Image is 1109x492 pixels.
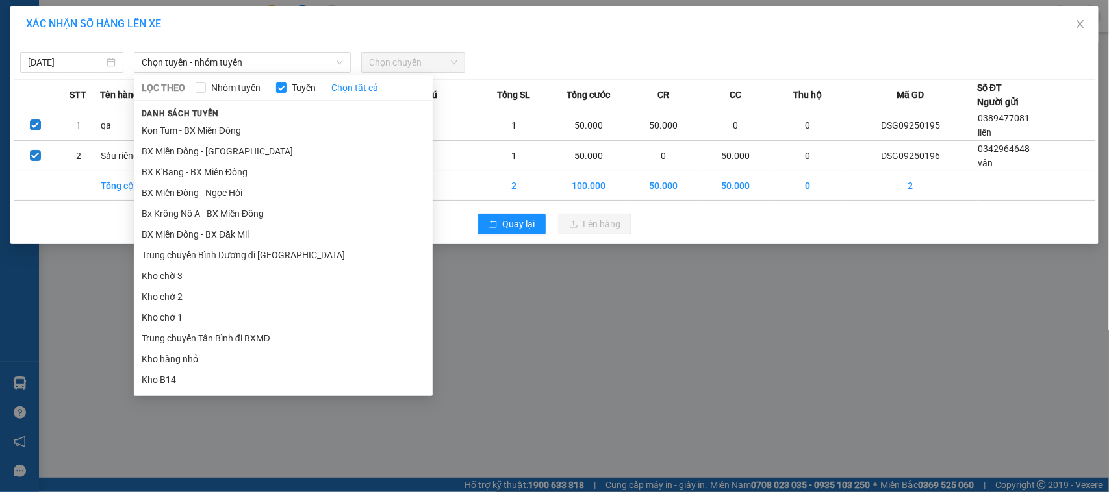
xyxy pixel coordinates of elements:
[978,143,1030,154] span: 0342964648
[559,214,631,234] button: uploadLên hàng
[978,127,991,138] span: liên
[478,171,550,201] td: 2
[478,214,546,234] button: rollbackQuay lại
[369,53,457,72] span: Chọn chuyến
[1075,19,1086,29] span: close
[657,88,669,102] span: CR
[336,58,344,66] span: down
[57,141,99,171] td: 2
[99,90,120,109] span: Nơi nhận:
[26,18,161,30] span: XÁC NHẬN SỐ HÀNG LÊN XE
[497,88,530,102] span: Tổng SL
[897,88,924,102] span: Mã GD
[335,141,407,171] td: ---
[730,88,741,102] span: CC
[13,29,30,62] img: logo
[70,88,86,102] span: STT
[45,78,151,88] strong: BIÊN NHẬN GỬI HÀNG HOÁ
[844,141,978,171] td: DSG09250196
[772,110,844,141] td: 0
[262,88,281,102] span: ĐVT
[100,88,138,102] span: Tên hàng
[406,110,478,141] td: k
[628,141,700,171] td: 0
[793,88,822,102] span: Thu hộ
[550,141,628,171] td: 50.000
[628,110,700,141] td: 50.000
[844,110,978,141] td: DSG09250195
[44,91,82,98] span: PV Đắk Song
[100,171,172,201] td: Tổng cộng
[13,90,27,109] span: Nơi gửi:
[172,110,262,141] td: / 1
[172,88,209,102] span: Số lượng
[503,217,535,231] span: Quay lại
[700,110,772,141] td: 0
[335,110,407,141] td: ---
[100,110,172,141] td: qa
[700,141,772,171] td: 50.000
[978,113,1030,123] span: 0389477081
[172,141,262,171] td: / 1
[34,21,105,69] strong: CÔNG TY TNHH [GEOGRAPHIC_DATA] 214 QL13 - P.26 - Q.BÌNH THẠNH - TP HCM 1900888606
[1062,6,1099,43] button: Close
[125,49,183,58] span: DSG09250196
[567,88,611,102] span: Tổng cước
[772,171,844,201] td: 0
[478,110,550,141] td: 1
[489,219,498,230] span: rollback
[844,171,978,201] td: 2
[142,53,343,72] span: Chọn tuyến - nhóm tuyến
[262,141,335,171] td: Hàng thông thường
[28,55,104,69] input: 14/09/2025
[977,80,1019,109] div: Số ĐT Người gửi
[262,110,335,141] td: Hàng thông thường
[550,171,628,201] td: 100.000
[100,141,172,171] td: Sầu riêng
[406,141,478,171] td: Tg
[772,141,844,171] td: 0
[978,158,993,168] span: vân
[478,141,550,171] td: 1
[406,88,437,102] span: Ghi chú
[123,58,183,68] span: 06:06:33 [DATE]
[57,110,99,141] td: 1
[700,171,772,201] td: 50.000
[628,171,700,201] td: 50.000
[131,91,175,98] span: PV Bình Dương
[550,110,628,141] td: 50.000
[335,88,376,102] span: Loại hàng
